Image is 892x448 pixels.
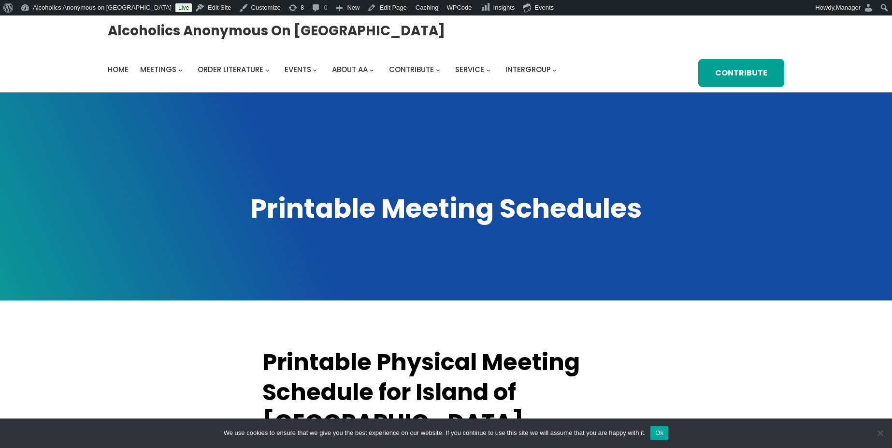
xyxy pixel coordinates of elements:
[505,64,551,75] span: Intergroup
[455,63,484,76] a: Service
[389,64,434,75] span: Contribute
[198,64,263,75] span: Order Literature
[108,63,129,76] a: Home
[178,68,183,72] button: Meetings submenu
[436,68,440,72] button: Contribute submenu
[875,428,885,438] span: No
[108,64,129,75] span: Home
[108,63,560,76] nav: Intergroup
[108,190,784,226] h1: Printable Meeting Schedules
[698,59,784,87] a: Contribute
[836,4,861,11] span: Manager
[285,63,311,76] a: Events
[285,64,311,75] span: Events
[108,19,445,43] a: Alcoholics Anonymous on [GEOGRAPHIC_DATA]
[332,64,368,75] span: About AA
[370,68,374,72] button: About AA submenu
[650,426,668,440] button: Ok
[552,68,557,72] button: Intergroup submenu
[505,63,551,76] a: Intergroup
[224,428,646,438] span: We use cookies to ensure that we give you the best experience on our website. If you continue to ...
[486,68,490,72] button: Service submenu
[493,4,515,11] span: Insights
[332,63,368,76] a: About AA
[175,3,192,12] a: Live
[389,63,434,76] a: Contribute
[262,347,630,437] h2: Printable Physical Meeting Schedule for Island of [GEOGRAPHIC_DATA]
[313,68,317,72] button: Events submenu
[265,68,270,72] button: Order Literature submenu
[455,64,484,75] span: Service
[140,63,176,76] a: Meetings
[140,64,176,75] span: Meetings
